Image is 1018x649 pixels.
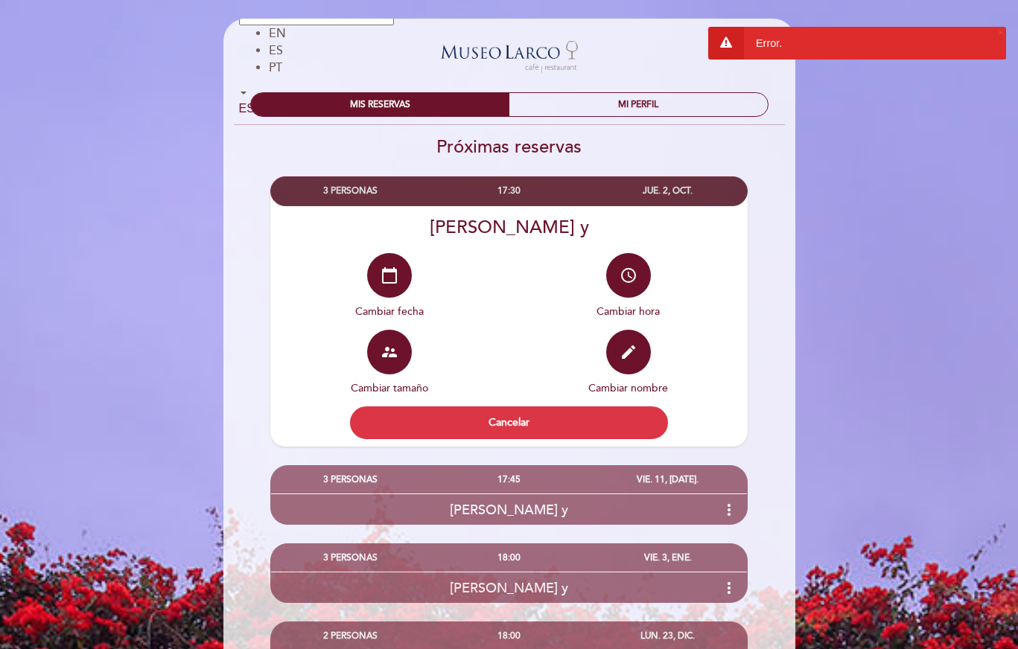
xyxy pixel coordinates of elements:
i: calendar_today [381,266,398,284]
i: more_vert [720,579,738,597]
button: Cancelar [350,406,669,439]
i: edit [620,343,637,361]
div: [PERSON_NAME] y [270,217,748,238]
span: Cambiar tamaño [351,382,428,394]
button: supervisor_account [367,330,412,374]
button: × [998,27,1003,36]
div: Error. [708,27,1006,60]
div: 3 PERSONAS [271,177,430,205]
i: supervisor_account [381,343,398,361]
span: Cambiar hora [597,305,660,318]
div: MIS RESERVAS [251,93,509,116]
div: 18:00 [430,544,588,572]
span: EN [269,26,286,41]
div: VIE. 11, [DATE]. [588,466,747,493]
div: 17:30 [430,177,588,205]
div: MI PERFIL [509,93,768,116]
button: access_time [606,253,651,298]
span: [PERSON_NAME] y [450,580,568,596]
a: Museo [GEOGRAPHIC_DATA] - Restaurant [416,35,602,76]
i: access_time [620,266,637,284]
div: 3 PERSONAS [271,466,430,493]
span: PT [269,60,282,75]
button: calendar_today [367,253,412,298]
span: [PERSON_NAME] y [450,502,568,518]
h2: Próximas reservas [223,136,796,158]
div: 3 PERSONAS [271,544,430,572]
div: 17:45 [430,466,588,493]
span: ES [269,43,283,58]
div: JUE. 2, OCT. [588,177,747,205]
i: more_vert [720,501,738,519]
button: edit [606,330,651,374]
span: Cambiar fecha [355,305,424,318]
span: Cambiar nombre [588,382,668,394]
div: VIE. 3, ENE. [588,544,747,572]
